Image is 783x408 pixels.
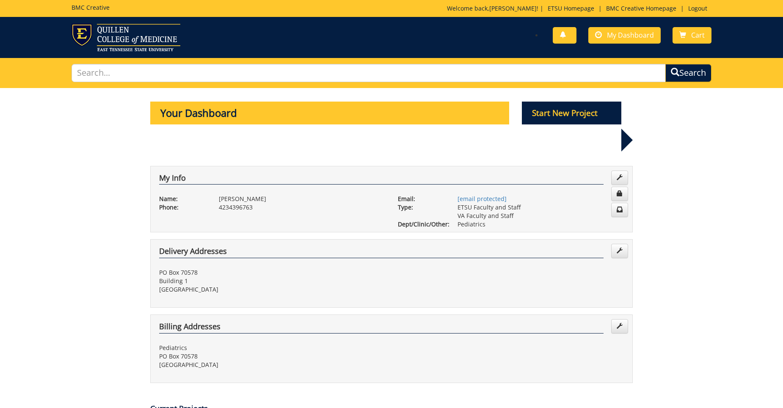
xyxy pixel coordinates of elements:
h4: Billing Addresses [159,323,604,334]
p: PO Box 70578 [159,352,385,361]
span: Cart [691,30,705,40]
p: PO Box 70578 [159,268,385,277]
input: Search... [72,64,666,82]
p: Pediatrics [159,344,385,352]
a: Change Password [611,187,628,201]
button: Search [665,64,711,82]
h4: Delivery Addresses [159,247,604,258]
p: VA Faculty and Staff [458,212,624,220]
a: Cart [673,27,711,44]
p: 4234396763 [219,203,385,212]
a: Edit Info [611,171,628,185]
a: Edit Addresses [611,319,628,334]
p: Phone: [159,203,206,212]
p: ETSU Faculty and Staff [458,203,624,212]
p: Dept/Clinic/Other: [398,220,445,229]
a: [email protected] [458,195,507,203]
img: ETSU logo [72,24,180,51]
a: ETSU Homepage [543,4,598,12]
a: Start New Project [522,110,622,118]
a: Change Communication Preferences [611,203,628,217]
a: [PERSON_NAME] [489,4,537,12]
p: Name: [159,195,206,203]
a: Logout [684,4,711,12]
a: Edit Addresses [611,244,628,258]
p: Start New Project [522,102,622,124]
h5: BMC Creative [72,4,110,11]
h4: My Info [159,174,604,185]
p: [GEOGRAPHIC_DATA] [159,361,385,369]
p: Welcome back, ! | | | [447,4,711,13]
p: [GEOGRAPHIC_DATA] [159,285,385,294]
p: Type: [398,203,445,212]
p: Your Dashboard [150,102,509,124]
a: BMC Creative Homepage [602,4,681,12]
p: Email: [398,195,445,203]
span: My Dashboard [607,30,654,40]
p: Pediatrics [458,220,624,229]
p: [PERSON_NAME] [219,195,385,203]
a: My Dashboard [588,27,661,44]
p: Building 1 [159,277,385,285]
